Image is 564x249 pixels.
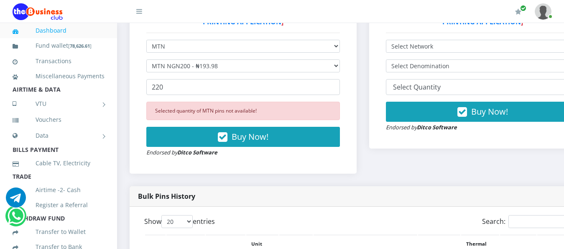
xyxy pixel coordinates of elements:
a: Miscellaneous Payments [13,67,105,86]
small: Endorsed by [386,123,457,131]
a: Chat for support [8,212,25,226]
b: 78,626.61 [70,43,90,49]
a: Airtime -2- Cash [13,180,105,200]
img: User [535,3,551,20]
a: Chat for support [6,194,26,208]
a: Dashboard [13,21,105,40]
a: VTU [13,93,105,114]
span: Buy Now! [471,106,508,117]
label: Show entries [144,215,215,228]
a: Data [13,125,105,146]
div: Selected quantity of MTN pins not available! [146,102,340,120]
a: Fund wallet[78,626.61] [13,36,105,56]
button: Buy Now! [146,127,340,147]
strong: Ditco Software [177,149,217,156]
span: Buy Now! [232,131,268,142]
strong: Ditco Software [417,123,457,131]
small: Endorsed by [146,149,217,156]
strong: Bulk Pins History [138,192,195,201]
a: Transfer to Wallet [13,222,105,241]
select: Showentries [161,215,193,228]
a: Register a Referral [13,195,105,215]
i: Renew/Upgrade Subscription [515,8,521,15]
input: Enter Quantity [146,79,340,95]
a: Cable TV, Electricity [13,154,105,173]
span: Renew/Upgrade Subscription [520,5,526,11]
small: [ ] [68,43,92,49]
img: Logo [13,3,63,20]
a: Transactions [13,51,105,71]
a: Vouchers [13,110,105,129]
